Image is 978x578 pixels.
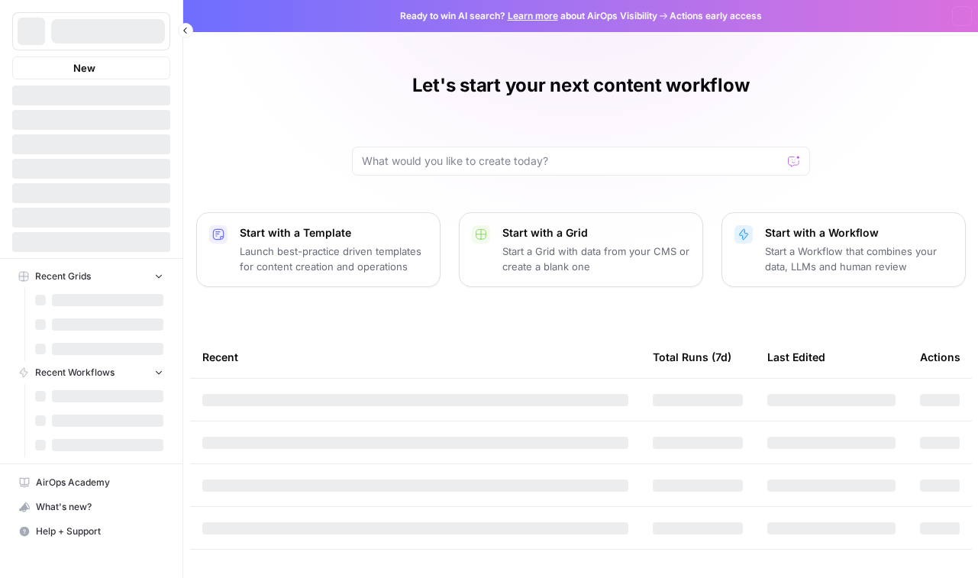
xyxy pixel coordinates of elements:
[721,212,966,287] button: Start with a WorkflowStart a Workflow that combines your data, LLMs and human review
[653,336,731,378] div: Total Runs (7d)
[36,525,163,538] span: Help + Support
[12,470,170,495] a: AirOps Academy
[412,73,750,98] h1: Let's start your next content workflow
[35,366,115,379] span: Recent Workflows
[400,9,657,23] span: Ready to win AI search? about AirOps Visibility
[13,496,169,518] div: What's new?
[12,265,170,288] button: Recent Grids
[502,244,690,274] p: Start a Grid with data from your CMS or create a blank one
[362,153,782,169] input: What would you like to create today?
[35,270,91,283] span: Recent Grids
[670,9,762,23] span: Actions early access
[765,244,953,274] p: Start a Workflow that combines your data, LLMs and human review
[508,10,558,21] a: Learn more
[12,361,170,384] button: Recent Workflows
[765,225,953,241] p: Start with a Workflow
[12,495,170,519] button: What's new?
[459,212,703,287] button: Start with a GridStart a Grid with data from your CMS or create a blank one
[73,60,95,76] span: New
[240,225,428,241] p: Start with a Template
[502,225,690,241] p: Start with a Grid
[240,244,428,274] p: Launch best-practice driven templates for content creation and operations
[202,336,628,378] div: Recent
[36,476,163,489] span: AirOps Academy
[196,212,441,287] button: Start with a TemplateLaunch best-practice driven templates for content creation and operations
[12,57,170,79] button: New
[920,336,960,378] div: Actions
[767,336,825,378] div: Last Edited
[12,519,170,544] button: Help + Support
